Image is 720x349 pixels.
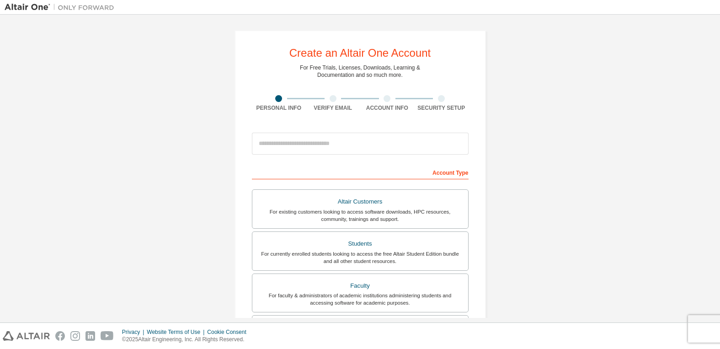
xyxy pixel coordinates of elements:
[147,328,207,336] div: Website Terms of Use
[300,64,420,79] div: For Free Trials, Licenses, Downloads, Learning & Documentation and so much more.
[258,250,463,265] div: For currently enrolled students looking to access the free Altair Student Edition bundle and all ...
[360,104,415,112] div: Account Info
[258,195,463,208] div: Altair Customers
[289,48,431,59] div: Create an Altair One Account
[55,331,65,341] img: facebook.svg
[258,237,463,250] div: Students
[252,165,469,179] div: Account Type
[252,104,306,112] div: Personal Info
[122,328,147,336] div: Privacy
[207,328,251,336] div: Cookie Consent
[258,208,463,223] div: For existing customers looking to access software downloads, HPC resources, community, trainings ...
[5,3,119,12] img: Altair One
[85,331,95,341] img: linkedin.svg
[306,104,360,112] div: Verify Email
[414,104,469,112] div: Security Setup
[3,331,50,341] img: altair_logo.svg
[258,279,463,292] div: Faculty
[70,331,80,341] img: instagram.svg
[101,331,114,341] img: youtube.svg
[122,336,252,344] p: © 2025 Altair Engineering, Inc. All Rights Reserved.
[258,292,463,306] div: For faculty & administrators of academic institutions administering students and accessing softwa...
